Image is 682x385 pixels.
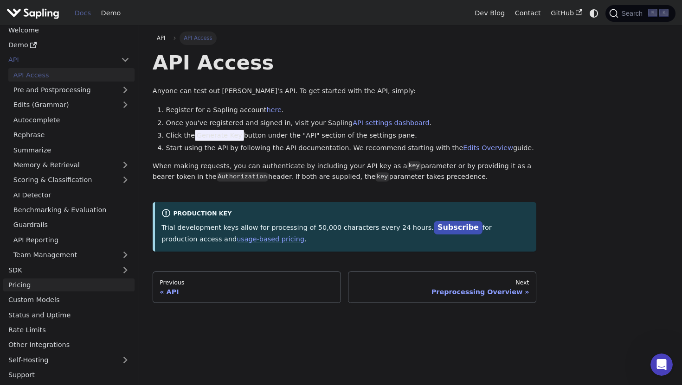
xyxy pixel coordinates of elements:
button: Collapse sidebar category 'API' [116,53,135,67]
img: Sapling.ai [6,6,59,20]
a: Dev Blog [470,6,509,20]
a: Summarize [8,143,135,157]
code: Authorization [217,172,268,182]
a: Rate Limits [3,323,135,337]
a: API settings dashboard [353,119,429,126]
span: Search [618,10,648,17]
a: Team Management [8,248,135,262]
div: API [160,288,334,296]
code: key [407,161,421,170]
a: Subscribe [434,221,483,234]
li: Register for a Sapling account . [166,105,536,116]
a: Rephrase [8,128,135,142]
nav: Breadcrumbs [153,32,536,44]
kbd: K [659,9,669,17]
a: API [3,53,116,67]
a: Pricing [3,278,135,292]
a: API Access [8,68,135,82]
iframe: Intercom live chat [650,353,673,376]
a: Contact [510,6,546,20]
a: Memory & Retrieval [8,158,135,172]
a: Status and Uptime [3,308,135,322]
a: Edits Overview [463,144,513,151]
nav: Docs pages [153,271,536,303]
a: Support [3,368,135,382]
li: Once you've registered and signed in, visit your Sapling . [166,118,536,129]
a: Scoring & Classification [8,173,135,187]
span: API [157,35,165,41]
a: API Reporting [8,233,135,246]
span: API Access [180,32,217,44]
a: GitHub [546,6,587,20]
div: Previous [160,279,334,286]
h1: API Access [153,50,536,75]
a: Custom Models [3,293,135,307]
button: Expand sidebar category 'SDK' [116,263,135,277]
a: Self-Hosting [3,353,135,366]
a: PreviousAPI [153,271,341,303]
a: Other Integrations [3,338,135,352]
a: here [266,106,281,114]
a: Pre and Postprocessing [8,83,135,97]
a: NextPreprocessing Overview [348,271,536,303]
a: Benchmarking & Evaluation [8,203,135,217]
a: Autocomplete [8,113,135,126]
code: key [375,172,389,182]
a: Docs [70,6,96,20]
li: Start using the API by following the API documentation. We recommend starting with the guide. [166,143,536,154]
p: Anyone can test out [PERSON_NAME]'s API. To get started with the API, simply: [153,86,536,97]
a: SDK [3,263,116,277]
a: API [153,32,170,44]
a: Demo [96,6,126,20]
button: Switch between dark and light mode (currently system mode) [587,6,601,20]
span: Generate Key [195,130,244,141]
a: usage-based pricing [237,235,304,243]
a: Guardrails [8,218,135,232]
a: Edits (Grammar) [8,98,135,112]
div: Preprocessing Overview [355,288,529,296]
p: When making requests, you can authenticate by including your API key as a parameter or by providi... [153,161,536,183]
li: Click the button under the "API" section of the settings pane. [166,130,536,141]
div: Production Key [161,208,529,220]
kbd: ⌘ [648,9,657,17]
a: Demo [3,38,135,52]
div: Next [355,279,529,286]
button: Search (Command+K) [605,5,675,22]
a: Welcome [3,23,135,37]
a: Sapling.ai [6,6,63,20]
a: AI Detector [8,188,135,202]
p: Trial development keys allow for processing of 50,000 characters every 24 hours. for production a... [161,221,529,245]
